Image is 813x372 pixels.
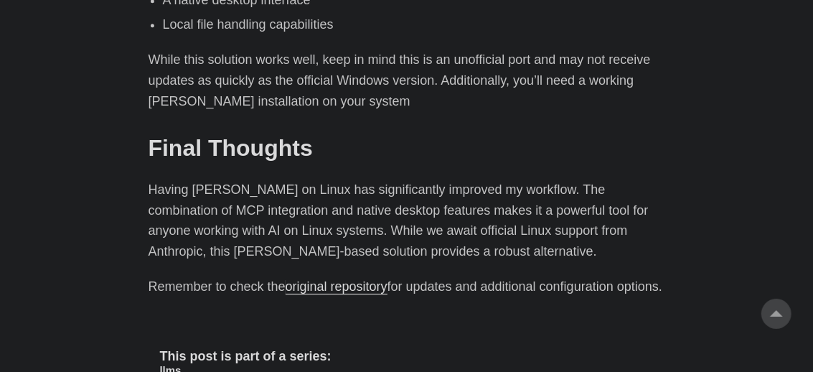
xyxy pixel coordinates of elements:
h2: Final Thoughts [149,134,665,162]
h4: This post is part of a series: [160,349,654,365]
p: Having [PERSON_NAME] on Linux has significantly improved my workflow. The combination of MCP inte... [149,180,665,262]
p: Remember to check the for updates and additional configuration options. [149,276,665,297]
a: original repository [286,279,387,294]
a: go to top [761,299,791,329]
p: While this solution works well, keep in mind this is an unofficial port and may not receive updat... [149,50,665,111]
li: Local file handling capabilities [163,14,665,35]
